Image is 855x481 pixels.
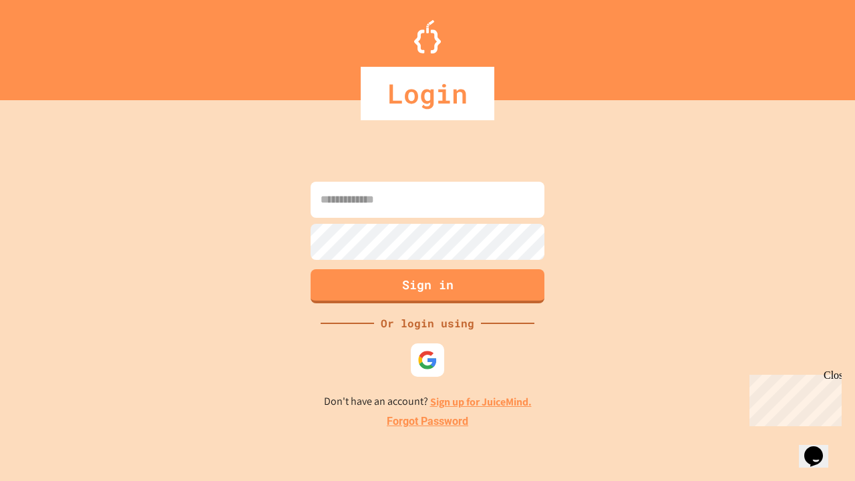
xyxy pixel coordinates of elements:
div: Or login using [374,315,481,331]
img: Logo.svg [414,20,441,53]
p: Don't have an account? [324,393,532,410]
button: Sign in [311,269,544,303]
div: Login [361,67,494,120]
iframe: chat widget [799,428,842,468]
div: Chat with us now!Close [5,5,92,85]
iframe: chat widget [744,369,842,426]
a: Forgot Password [387,414,468,430]
img: google-icon.svg [417,350,438,370]
a: Sign up for JuiceMind. [430,395,532,409]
